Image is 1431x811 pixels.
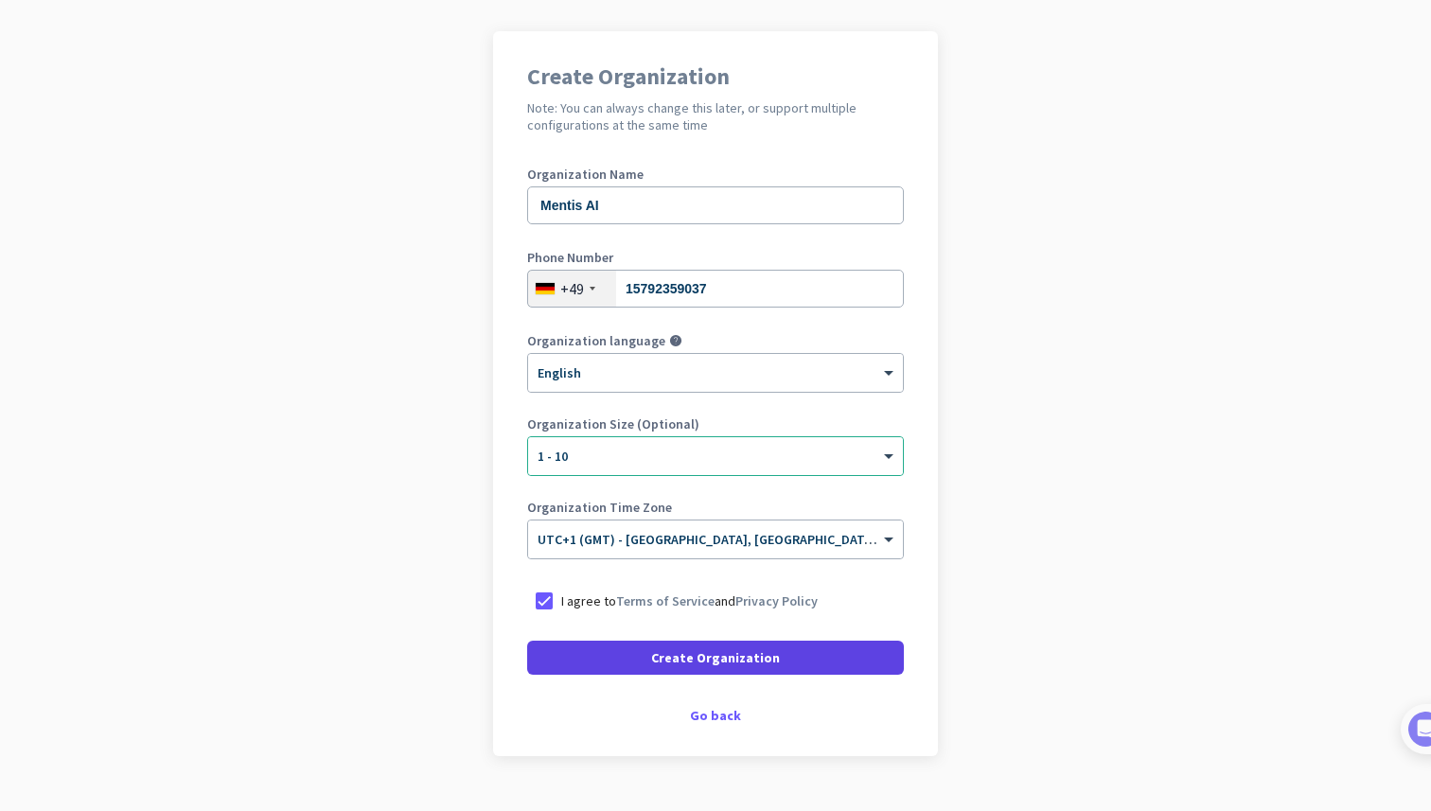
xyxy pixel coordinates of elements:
label: Organization Size (Optional) [527,417,904,431]
span: Create Organization [651,648,780,667]
button: Create Organization [527,641,904,675]
input: 30 123456 [527,270,904,308]
h1: Create Organization [527,65,904,88]
div: Go back [527,709,904,722]
label: Phone Number [527,251,904,264]
a: Terms of Service [616,592,715,609]
input: What is the name of your organization? [527,186,904,224]
div: +49 [560,279,584,298]
i: help [669,334,682,347]
label: Organization language [527,334,665,347]
p: I agree to and [561,591,818,610]
h2: Note: You can always change this later, or support multiple configurations at the same time [527,99,904,133]
label: Organization Name [527,167,904,181]
label: Organization Time Zone [527,501,904,514]
a: Privacy Policy [735,592,818,609]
